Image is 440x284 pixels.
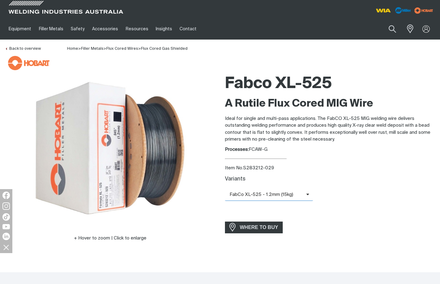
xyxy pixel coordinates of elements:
button: Search products [382,22,403,36]
span: > [138,47,141,51]
img: LinkedIn [2,233,10,240]
img: Hobart [8,56,49,70]
img: Fabco XL-525 [33,71,187,225]
p: Ideal for single and multi-pass applications. The FabCO XL-525 MIG welding wire delivers outstand... [225,115,435,143]
img: YouTube [2,224,10,229]
img: TikTok [2,213,10,221]
h2: A Rutile Flux Cored MIG Wire [225,97,435,111]
span: Home [67,47,78,51]
nav: Main [5,18,328,40]
img: Facebook [2,192,10,199]
input: Product name or item number... [374,22,403,36]
a: Home [67,46,78,51]
span: > [104,47,106,51]
a: Flux Cored Gas Shielded [141,47,188,51]
span: > [78,47,81,51]
h1: Fabco XL-525 [225,74,435,94]
span: FabCo XL-525 - 1.2mm (15kg) [225,191,306,198]
span: WHERE TO BUY [236,223,282,232]
a: Contact [176,18,200,40]
a: Back to overview [5,47,41,51]
a: Filler Metals [81,47,104,51]
strong: Processes: [225,147,249,152]
a: Accessories [88,18,122,40]
a: Insights [152,18,176,40]
div: Item No. S283212-029 [225,165,435,172]
label: Variants [225,176,245,182]
a: Safety [67,18,88,40]
div: FCAW-G [225,146,435,153]
a: Filler Metals [35,18,67,40]
a: Resources [122,18,152,40]
img: Instagram [2,202,10,210]
a: Equipment [5,18,35,40]
img: hide socials [1,242,11,252]
a: WHERE TO BUY [225,222,283,233]
img: miller [412,6,435,15]
button: Hover to zoom | Click to enlarge [70,235,150,242]
a: Flux Cored Wires [106,47,138,51]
